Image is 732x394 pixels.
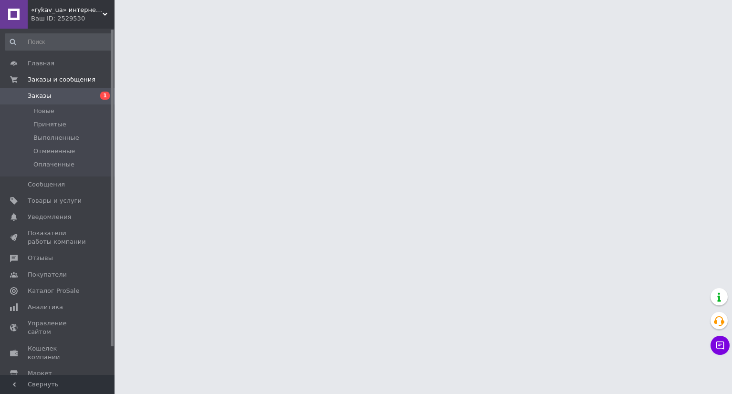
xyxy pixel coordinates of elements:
span: Отмененные [33,147,75,156]
span: Выполненные [33,134,79,142]
div: Ваш ID: 2529530 [31,14,115,23]
span: Оплаченные [33,160,74,169]
button: Чат с покупателем [711,336,730,355]
span: Маркет [28,369,52,378]
span: Отзывы [28,254,53,262]
span: Покупатели [28,270,67,279]
span: Сообщения [28,180,65,189]
span: Новые [33,107,54,115]
span: Управление сайтом [28,319,88,336]
span: Кошелек компании [28,344,88,362]
span: Заказы [28,92,51,100]
span: Принятые [33,120,66,129]
input: Поиск [5,33,113,51]
span: Каталог ProSale [28,287,79,295]
span: Уведомления [28,213,71,221]
span: Товары и услуги [28,197,82,205]
span: 1 [100,92,110,100]
span: Показатели работы компании [28,229,88,246]
span: Главная [28,59,54,68]
span: «rykav_ua» интернет магазин одежды и обуви [31,6,103,14]
span: Аналитика [28,303,63,311]
span: Заказы и сообщения [28,75,95,84]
